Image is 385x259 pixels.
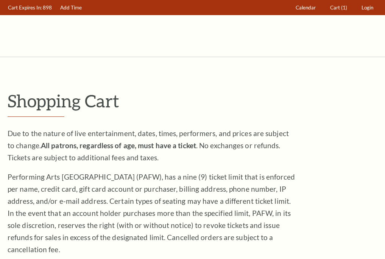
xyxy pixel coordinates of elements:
[8,129,289,162] span: Due to the nature of live entertainment, dates, times, performers, and prices are subject to chan...
[330,5,340,11] span: Cart
[327,0,351,15] a: Cart (1)
[8,171,295,256] p: Performing Arts [GEOGRAPHIC_DATA] (PAFW), has a nine (9) ticket limit that is enforced per name, ...
[57,0,86,15] a: Add Time
[362,5,373,11] span: Login
[8,91,377,110] p: Shopping Cart
[296,5,316,11] span: Calendar
[41,141,196,150] strong: All patrons, regardless of age, must have a ticket
[8,5,42,11] span: Cart Expires In:
[43,5,52,11] span: 898
[358,0,377,15] a: Login
[341,5,347,11] span: (1)
[292,0,320,15] a: Calendar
